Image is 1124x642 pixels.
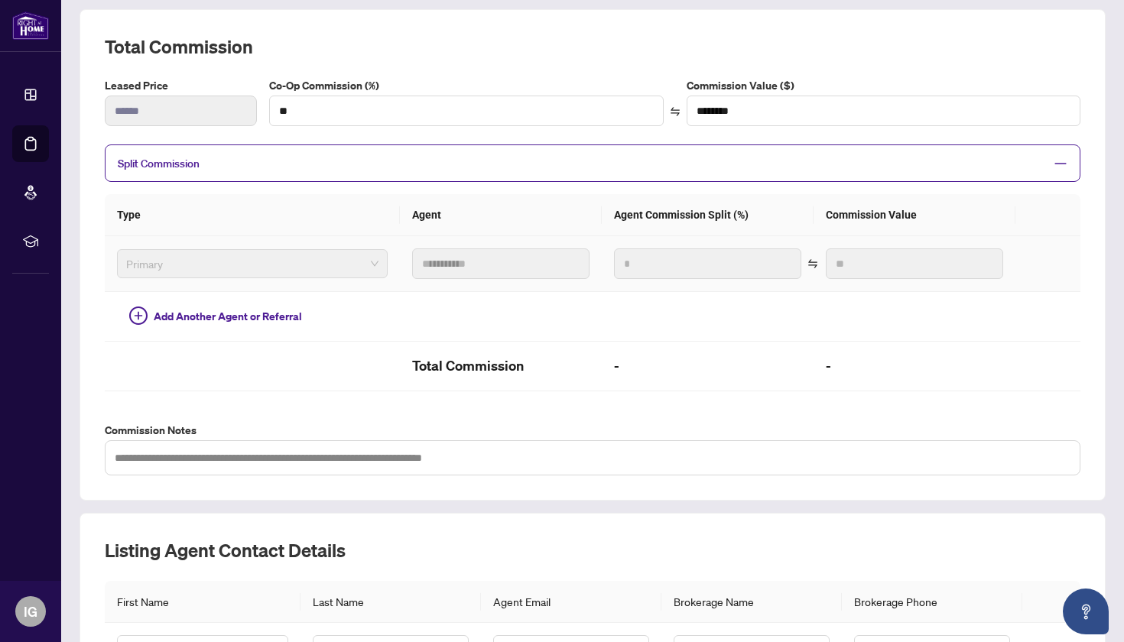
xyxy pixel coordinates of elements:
button: Add Another Agent or Referral [117,304,314,329]
button: Open asap [1063,588,1109,634]
span: Split Commission [118,157,200,170]
th: Commission Value [814,194,1015,236]
span: plus-circle [129,306,148,325]
label: Leased Price [105,77,257,94]
h2: Total Commission [105,34,1080,59]
label: Commission Value ($) [687,77,1080,94]
img: logo [12,11,49,40]
span: Add Another Agent or Referral [154,308,302,325]
th: Agent Email [481,581,661,623]
h2: - [826,354,1003,378]
span: swap [807,258,818,269]
th: Brokerage Phone [842,581,1022,623]
span: Primary [126,252,378,275]
h2: Total Commission [412,354,590,378]
h2: Listing Agent Contact Details [105,538,1080,563]
th: First Name [105,581,300,623]
th: Agent [400,194,602,236]
span: swap [670,106,681,117]
th: Last Name [300,581,481,623]
th: Brokerage Name [661,581,842,623]
label: Commission Notes [105,422,1080,439]
label: Co-Op Commission (%) [269,77,663,94]
h2: - [614,354,801,378]
th: Type [105,194,400,236]
span: IG [24,601,37,622]
div: Split Commission [105,144,1080,182]
th: Agent Commission Split (%) [602,194,814,236]
span: minus [1054,157,1067,170]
